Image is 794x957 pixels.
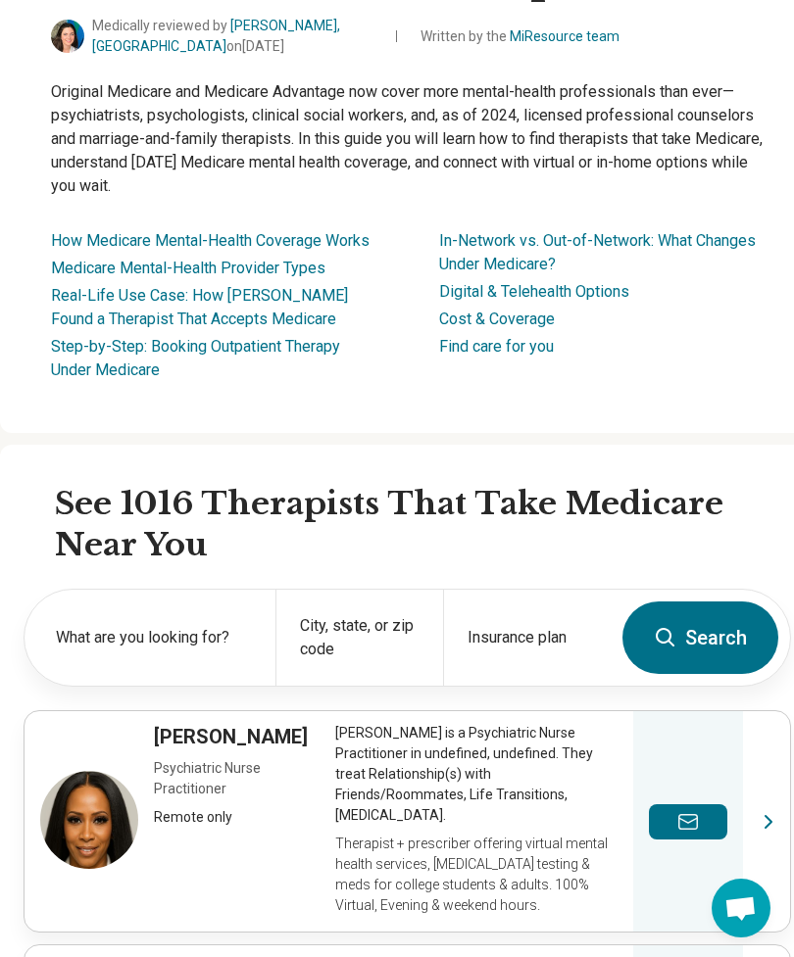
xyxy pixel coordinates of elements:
a: In-Network vs. Out-of-Network: What Changes Under Medicare? [439,231,756,273]
a: Real-Life Use Case: How [PERSON_NAME] Found a Therapist That Accepts Medicare [51,286,348,328]
label: What are you looking for? [56,626,252,649]
a: Medicare Mental-Health Provider Types [51,259,325,277]
a: MiResource team [510,28,620,44]
a: How Medicare Mental-Health Coverage Works [51,231,370,250]
p: Original Medicare and Medicare Advantage now cover more mental-health professionals than ever—psy... [51,80,764,198]
a: Open chat [712,879,770,937]
span: on [DATE] [226,38,284,54]
a: Cost & Coverage [439,310,555,328]
span: Written by the [421,26,620,47]
button: Search [622,601,778,674]
a: Step-by-Step: Booking Outpatient Therapy Under Medicare [51,337,340,379]
span: Medically reviewed by [92,16,376,57]
button: Send a message [649,804,727,839]
h2: See 1016 Therapists That Take Medicare Near You [55,484,791,565]
a: Find care for you [439,337,554,356]
a: Digital & Telehealth Options [439,282,629,301]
